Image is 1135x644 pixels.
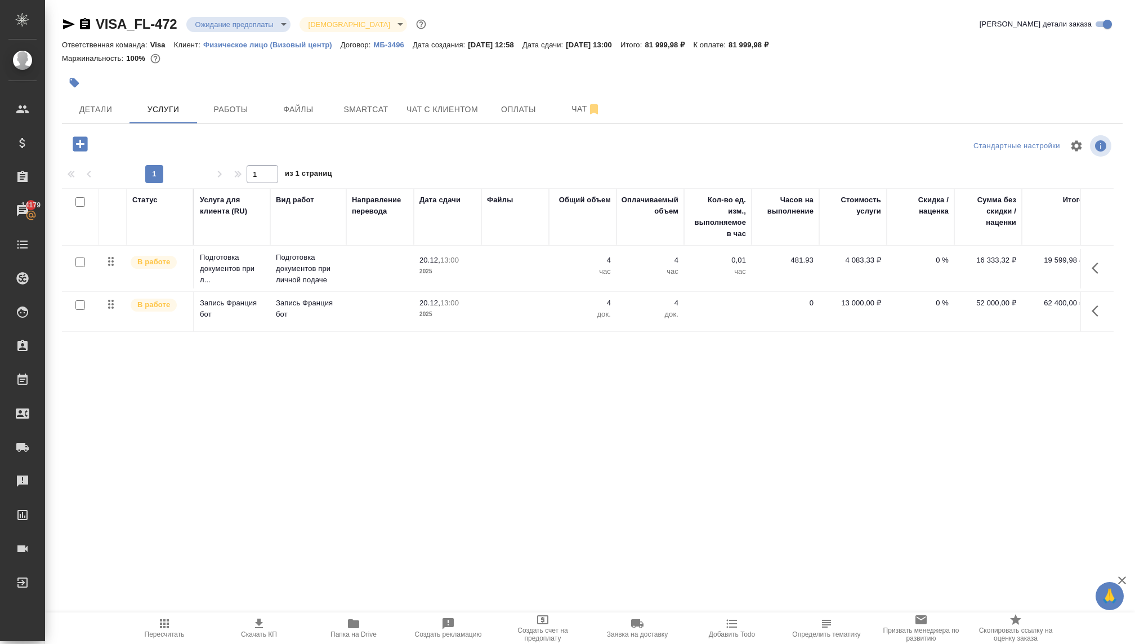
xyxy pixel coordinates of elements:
[690,266,746,277] p: час
[825,297,881,309] p: 13 000,00 ₽
[1085,297,1112,325] button: Показать кнопки
[1063,194,1084,206] div: Итого
[419,309,476,320] p: 2025
[495,612,590,644] button: Создать счет на предоплату
[285,167,332,183] span: из 1 страниц
[200,297,265,320] p: Запись Франция бот
[892,194,949,217] div: Скидка / наценка
[1027,297,1084,309] p: 62 400,00 ₽
[960,194,1016,228] div: Сумма без скидки / наценки
[980,19,1092,30] span: [PERSON_NAME] детали заказа
[622,255,678,266] p: 4
[825,255,881,266] p: 4 083,33 ₽
[3,197,42,225] a: 14179
[300,17,407,32] div: Ожидание предоплаты
[792,630,860,638] span: Определить тематику
[352,194,408,217] div: Направление перевода
[892,255,949,266] p: 0 %
[200,252,265,286] p: Подготовка документов при л...
[1063,132,1090,159] span: Настроить таблицу
[136,103,190,117] span: Услуги
[212,612,306,644] button: Скачать КП
[137,256,170,268] p: В работе
[305,20,394,29] button: [DEMOGRAPHIC_DATA]
[555,309,611,320] p: док.
[192,20,277,29] button: Ожидание предоплаты
[779,612,874,644] button: Определить тематику
[693,41,729,49] p: К оплате:
[132,194,158,206] div: Статус
[729,41,777,49] p: 81 999,98 ₽
[622,309,678,320] p: док.
[419,256,440,264] p: 20.12,
[65,132,96,156] button: Добавить услугу
[440,256,459,264] p: 13:00
[373,39,412,49] a: МБ-3496
[752,249,819,288] td: 481.93
[62,54,126,63] p: Маржинальность:
[622,297,678,309] p: 4
[491,103,546,117] span: Оплаты
[69,103,123,117] span: Детали
[415,630,482,638] span: Создать рекламацию
[339,103,393,117] span: Smartcat
[555,297,611,309] p: 4
[622,194,678,217] div: Оплачиваемый объем
[690,255,746,266] p: 0,01
[148,51,163,66] button: 0.00 RUB;
[419,266,476,277] p: 2025
[971,137,1063,155] div: split button
[590,612,685,644] button: Заявка на доставку
[271,103,325,117] span: Файлы
[126,54,148,63] p: 100%
[620,41,645,49] p: Итого:
[968,612,1063,644] button: Скопировать ссылку на оценку заказа
[690,194,746,239] div: Кол-во ед. изм., выполняемое в час
[330,630,377,638] span: Папка на Drive
[204,103,258,117] span: Работы
[203,39,341,49] a: Физическое лицо (Визовый центр)
[413,41,468,49] p: Дата создания:
[96,16,177,32] a: VISA_FL-472
[203,41,341,49] p: Физическое лицо (Визовый центр)
[306,612,401,644] button: Папка на Drive
[406,103,478,117] span: Чат с клиентом
[1027,255,1084,266] p: 19 599,98 ₽
[15,199,47,211] span: 14179
[960,255,1016,266] p: 16 333,32 ₽
[622,266,678,277] p: час
[276,252,341,286] p: Подготовка документов при личной подаче
[757,194,814,217] div: Часов на выполнение
[881,627,962,642] span: Призвать менеджера по развитию
[825,194,881,217] div: Стоимость услуги
[1100,584,1119,608] span: 🙏
[276,194,314,206] div: Вид работ
[419,299,440,307] p: 20.12,
[645,41,693,49] p: 81 999,98 ₽
[975,627,1056,642] span: Скопировать ссылку на оценку заказа
[709,630,755,638] span: Добавить Todo
[522,41,566,49] p: Дата сдачи:
[373,41,412,49] p: МБ-3496
[752,292,819,331] td: 0
[78,17,92,31] button: Скопировать ссылку
[559,194,611,206] div: Общий объем
[566,41,620,49] p: [DATE] 13:00
[487,194,513,206] div: Файлы
[468,41,522,49] p: [DATE] 12:58
[241,630,277,638] span: Скачать КП
[607,630,668,638] span: Заявка на доставку
[62,70,87,95] button: Добавить тэг
[1090,135,1114,157] span: Посмотреть информацию
[341,41,374,49] p: Договор:
[1096,582,1124,610] button: 🙏
[62,17,75,31] button: Скопировать ссылку для ЯМессенджера
[874,612,968,644] button: Призвать менеджера по развитию
[555,266,611,277] p: час
[62,41,150,49] p: Ответственная команда:
[186,17,291,32] div: Ожидание предоплаты
[150,41,174,49] p: Visa
[555,255,611,266] p: 4
[137,299,170,310] p: В работе
[502,627,583,642] span: Создать счет на предоплату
